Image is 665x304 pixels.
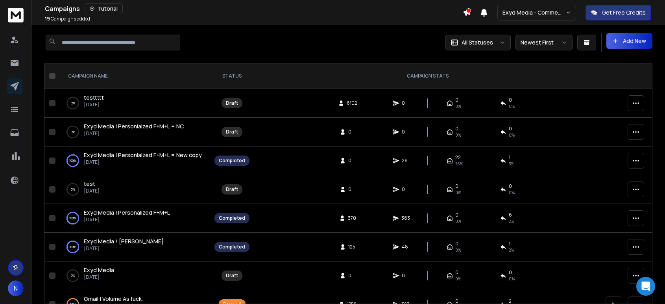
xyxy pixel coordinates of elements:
span: 6102 [347,100,357,106]
span: 0 [509,126,512,132]
span: 0% [455,247,461,253]
td: 100%Exyd Media | Personlaized F+M+L = New copy[DATE] [59,146,210,175]
a: Exyd Media | Personlaized F+M+L = New copy [84,151,202,159]
span: 0 [402,129,410,135]
span: 29 [402,158,410,164]
span: 0 [455,212,458,218]
span: 6 [509,212,512,218]
td: 0%test[DATE] [59,175,210,204]
p: Campaigns added [45,16,90,22]
th: CAMPAIGN NAME [59,63,210,89]
a: Exyd Media / [PERSON_NAME] [84,237,164,245]
span: 0 [402,100,410,106]
span: 0 [509,97,512,103]
p: Get Free Credits [602,9,646,17]
a: Exyd Media [84,266,114,274]
a: test [84,180,95,188]
span: 0 [348,272,356,279]
a: Exyd Media | Personlaized F+M+L = NC [84,122,184,130]
span: 0 [402,186,410,193]
span: 0% [509,276,515,282]
span: 1 [509,241,510,247]
button: Tutorial [85,3,123,14]
button: Newest First [515,35,573,50]
p: [DATE] [84,159,202,165]
span: 0 [348,129,356,135]
span: 0% [509,189,515,196]
p: [DATE] [84,188,100,194]
span: 0 [348,186,356,193]
span: 0% [455,103,461,109]
button: Add New [606,33,652,49]
span: 22 [455,154,461,161]
span: 0 [455,97,458,103]
span: 125 [348,244,356,250]
p: 0 % [71,128,75,136]
p: 0 % [71,272,75,280]
span: 2 % [509,247,514,253]
span: 0 [455,183,458,189]
a: Gmail | Volume As fuck. [84,295,143,303]
span: 76 % [455,161,463,167]
span: 2 % [509,218,514,224]
span: 0 [455,126,458,132]
span: 0 [509,183,512,189]
p: [DATE] [84,274,114,280]
span: Gmail | Volume As fuck. [84,295,143,302]
span: 0% [455,132,461,138]
button: Get Free Credits [586,5,651,20]
span: 0 [348,158,356,164]
div: Open Intercom Messenger [636,277,655,296]
td: 0%Exyd Media[DATE] [59,261,210,290]
div: Draft [226,100,238,106]
td: 0%Exyd Media | Personlaized F+M+L = NC[DATE] [59,118,210,146]
p: 100 % [69,243,76,251]
a: testtttt [84,94,104,102]
div: Completed [219,158,245,164]
p: [DATE] [84,102,104,108]
div: Campaigns [45,3,463,14]
span: 0 [455,269,458,276]
span: 363 [401,215,410,221]
p: 100 % [69,157,76,165]
span: 0 [455,241,458,247]
p: All Statuses [462,39,493,46]
span: 48 [402,244,410,250]
p: 100 % [69,214,76,222]
span: 19 [45,15,50,22]
a: Exyd Media | Personalized F+M+L [84,209,170,217]
div: Draft [226,129,238,135]
div: Completed [219,244,245,250]
th: CAMPAIGN STATS [254,63,601,89]
span: 370 [348,215,356,221]
span: 0% [455,218,461,224]
p: 0 % [71,185,75,193]
p: 0 % [71,99,75,107]
span: 0 [509,269,512,276]
div: Completed [219,215,245,221]
span: 0% [509,103,515,109]
span: test [84,180,95,187]
button: N [8,280,24,296]
span: 0% [455,276,461,282]
p: Exyd Media - Commercial Cleaning [502,9,566,17]
span: 1 [509,154,510,161]
div: Draft [226,272,238,279]
td: 0%testtttt[DATE] [59,89,210,118]
div: Draft [226,186,238,193]
td: 100%Exyd Media / [PERSON_NAME][DATE] [59,233,210,261]
span: 0% [509,132,515,138]
p: [DATE] [84,130,184,137]
span: Exyd Media [84,266,114,274]
p: [DATE] [84,217,170,223]
p: [DATE] [84,245,164,252]
span: testtttt [84,94,104,101]
td: 100%Exyd Media | Personalized F+M+L[DATE] [59,204,210,233]
span: 3 % [509,161,514,167]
